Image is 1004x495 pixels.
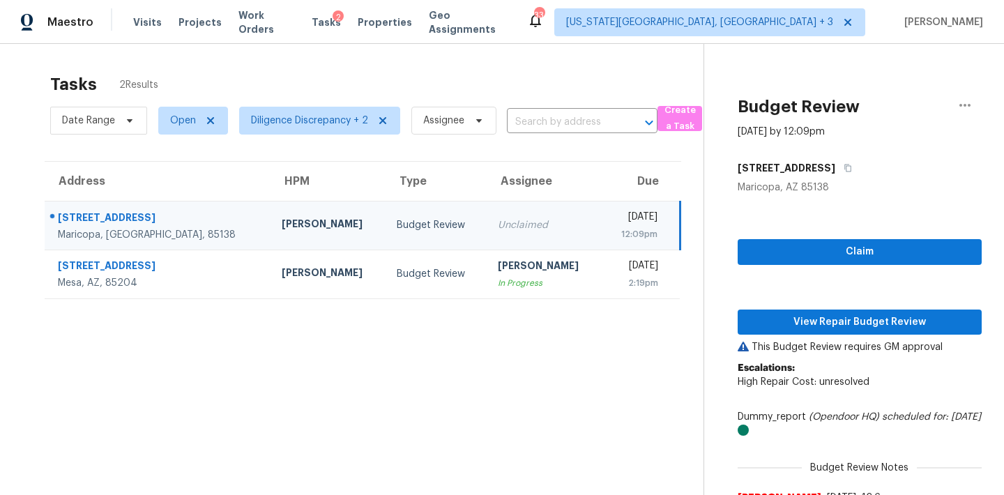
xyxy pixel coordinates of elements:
div: 12:09pm [613,227,657,241]
button: Create a Task [657,106,702,131]
div: In Progress [498,276,591,290]
div: Unclaimed [498,218,591,232]
span: Claim [749,243,971,261]
button: Claim [738,239,982,265]
span: Tasks [312,17,341,27]
span: Assignee [423,114,464,128]
div: [STREET_ADDRESS] [58,211,259,228]
span: High Repair Cost: unresolved [738,377,869,387]
div: Budget Review [397,218,476,232]
div: Mesa, AZ, 85204 [58,276,259,290]
h2: Tasks [50,77,97,91]
div: [PERSON_NAME] [282,266,374,283]
span: Maestro [47,15,93,29]
span: Work Orders [238,8,296,36]
div: Dummy_report [738,410,982,438]
span: Projects [178,15,222,29]
div: [PERSON_NAME] [498,259,591,276]
span: View Repair Budget Review [749,314,971,331]
span: Date Range [62,114,115,128]
button: View Repair Budget Review [738,310,982,335]
th: HPM [271,162,386,201]
div: [DATE] [613,210,657,227]
div: 33 [534,8,544,22]
b: Escalations: [738,363,795,373]
div: Maricopa, AZ 85138 [738,181,982,195]
span: Geo Assignments [429,8,510,36]
span: Properties [358,15,412,29]
div: [DATE] by 12:09pm [738,125,825,139]
span: Create a Task [664,102,695,135]
button: Open [639,113,659,132]
th: Due [602,162,680,201]
button: Copy Address [835,155,854,181]
h2: Budget Review [738,100,860,114]
span: Budget Review Notes [802,461,917,475]
span: [PERSON_NAME] [899,15,983,29]
div: [PERSON_NAME] [282,217,374,234]
i: scheduled for: [DATE] [882,412,981,422]
div: 2 [333,10,344,24]
p: This Budget Review requires GM approval [738,340,982,354]
div: Maricopa, [GEOGRAPHIC_DATA], 85138 [58,228,259,242]
th: Address [45,162,271,201]
span: Diligence Discrepancy + 2 [251,114,368,128]
i: (Opendoor HQ) [809,412,879,422]
input: Search by address [507,112,618,133]
span: [US_STATE][GEOGRAPHIC_DATA], [GEOGRAPHIC_DATA] + 3 [566,15,833,29]
span: 2 Results [119,78,158,92]
div: [STREET_ADDRESS] [58,259,259,276]
th: Assignee [487,162,602,201]
span: Visits [133,15,162,29]
div: [DATE] [613,259,658,276]
div: Budget Review [397,267,476,281]
span: Open [170,114,196,128]
div: 2:19pm [613,276,658,290]
th: Type [386,162,487,201]
h5: [STREET_ADDRESS] [738,161,835,175]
